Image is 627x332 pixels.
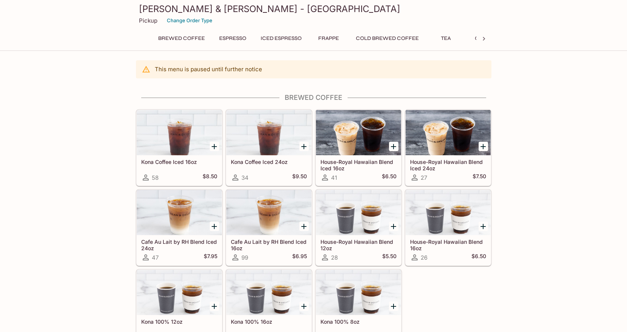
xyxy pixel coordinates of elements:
[210,222,219,231] button: Add Cafe Au Lait by RH Blend Iced 24oz
[136,110,222,186] a: Kona Coffee Iced 16oz58$8.50
[231,318,307,325] h5: Kona 100% 16oz
[141,159,217,165] h5: Kona Coffee Iced 16oz
[152,254,159,261] span: 47
[152,174,159,181] span: 58
[231,159,307,165] h5: Kona Coffee Iced 24oz
[320,239,397,251] h5: House-Royal Hawaiian Blend 12oz
[299,222,309,231] button: Add Cafe Au Lait by RH Blend Iced 16oz
[382,173,397,182] h5: $6.50
[410,239,486,251] h5: House-Royal Hawaiian Blend 16oz
[316,190,401,235] div: House-Royal Hawaiian Blend 12oz
[316,270,401,315] div: Kona 100% 8oz
[226,110,312,186] a: Kona Coffee Iced 24oz34$9.50
[389,142,398,151] button: Add House-Royal Hawaiian Blend Iced 16oz
[137,190,222,235] div: Cafe Au Lait by RH Blend Iced 24oz
[292,173,307,182] h5: $9.50
[203,173,217,182] h5: $8.50
[141,239,217,251] h5: Cafe Au Lait by RH Blend Iced 24oz
[469,33,503,44] button: Others
[405,190,491,266] a: House-Royal Hawaiian Blend 16oz26$6.50
[292,253,307,262] h5: $6.95
[136,190,222,266] a: Cafe Au Lait by RH Blend Iced 24oz47$7.95
[405,110,491,186] a: House-Royal Hawaiian Blend Iced 24oz27$7.50
[421,254,427,261] span: 26
[139,3,488,15] h3: [PERSON_NAME] & [PERSON_NAME] - [GEOGRAPHIC_DATA]
[352,33,423,44] button: Cold Brewed Coffee
[331,174,337,181] span: 41
[136,93,491,102] h4: Brewed Coffee
[299,142,309,151] button: Add Kona Coffee Iced 24oz
[163,15,216,26] button: Change Order Type
[226,110,311,155] div: Kona Coffee Iced 24oz
[139,17,157,24] p: Pickup
[471,253,486,262] h5: $6.50
[226,190,311,235] div: Cafe Au Lait by RH Blend Iced 16oz
[226,270,311,315] div: Kona 100% 16oz
[479,222,488,231] button: Add House-Royal Hawaiian Blend 16oz
[155,66,262,73] p: This menu is paused until further notice
[406,110,491,155] div: House-Royal Hawaiian Blend Iced 24oz
[137,270,222,315] div: Kona 100% 12oz
[256,33,306,44] button: Iced Espresso
[320,159,397,171] h5: House-Royal Hawaiian Blend Iced 16oz
[382,253,397,262] h5: $5.50
[226,190,312,266] a: Cafe Au Lait by RH Blend Iced 16oz99$6.95
[204,253,217,262] h5: $7.95
[331,254,338,261] span: 28
[231,239,307,251] h5: Cafe Au Lait by RH Blend Iced 16oz
[473,173,486,182] h5: $7.50
[389,222,398,231] button: Add House-Royal Hawaiian Blend 12oz
[410,159,486,171] h5: House-Royal Hawaiian Blend Iced 24oz
[241,254,248,261] span: 99
[154,33,209,44] button: Brewed Coffee
[479,142,488,151] button: Add House-Royal Hawaiian Blend Iced 24oz
[312,33,346,44] button: Frappe
[316,190,401,266] a: House-Royal Hawaiian Blend 12oz28$5.50
[421,174,427,181] span: 27
[316,110,401,186] a: House-Royal Hawaiian Blend Iced 16oz41$6.50
[241,174,249,181] span: 34
[215,33,250,44] button: Espresso
[141,318,217,325] h5: Kona 100% 12oz
[316,110,401,155] div: House-Royal Hawaiian Blend Iced 16oz
[137,110,222,155] div: Kona Coffee Iced 16oz
[320,318,397,325] h5: Kona 100% 8oz
[429,33,463,44] button: Tea
[210,301,219,311] button: Add Kona 100% 12oz
[406,190,491,235] div: House-Royal Hawaiian Blend 16oz
[299,301,309,311] button: Add Kona 100% 16oz
[210,142,219,151] button: Add Kona Coffee Iced 16oz
[389,301,398,311] button: Add Kona 100% 8oz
